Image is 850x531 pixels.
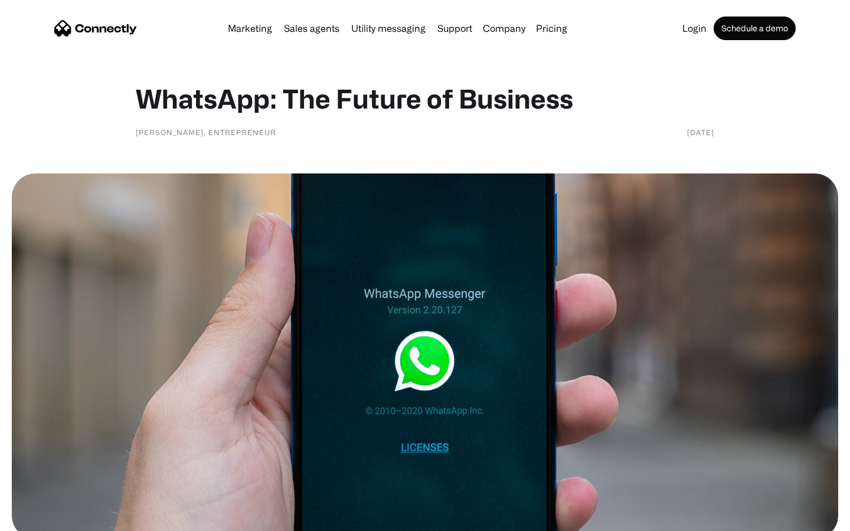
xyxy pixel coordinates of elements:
h1: WhatsApp: The Future of Business [136,83,714,114]
a: Utility messaging [346,24,430,33]
a: Support [433,24,477,33]
div: [PERSON_NAME], Entrepreneur [136,126,276,138]
a: home [54,19,137,37]
a: Sales agents [279,24,344,33]
a: Marketing [223,24,277,33]
div: [DATE] [687,126,714,138]
a: Schedule a demo [714,17,796,40]
div: Company [479,20,529,37]
aside: Language selected: English [12,510,71,527]
a: Pricing [531,24,572,33]
ul: Language list [24,510,71,527]
a: Login [678,24,711,33]
div: Company [483,20,525,37]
